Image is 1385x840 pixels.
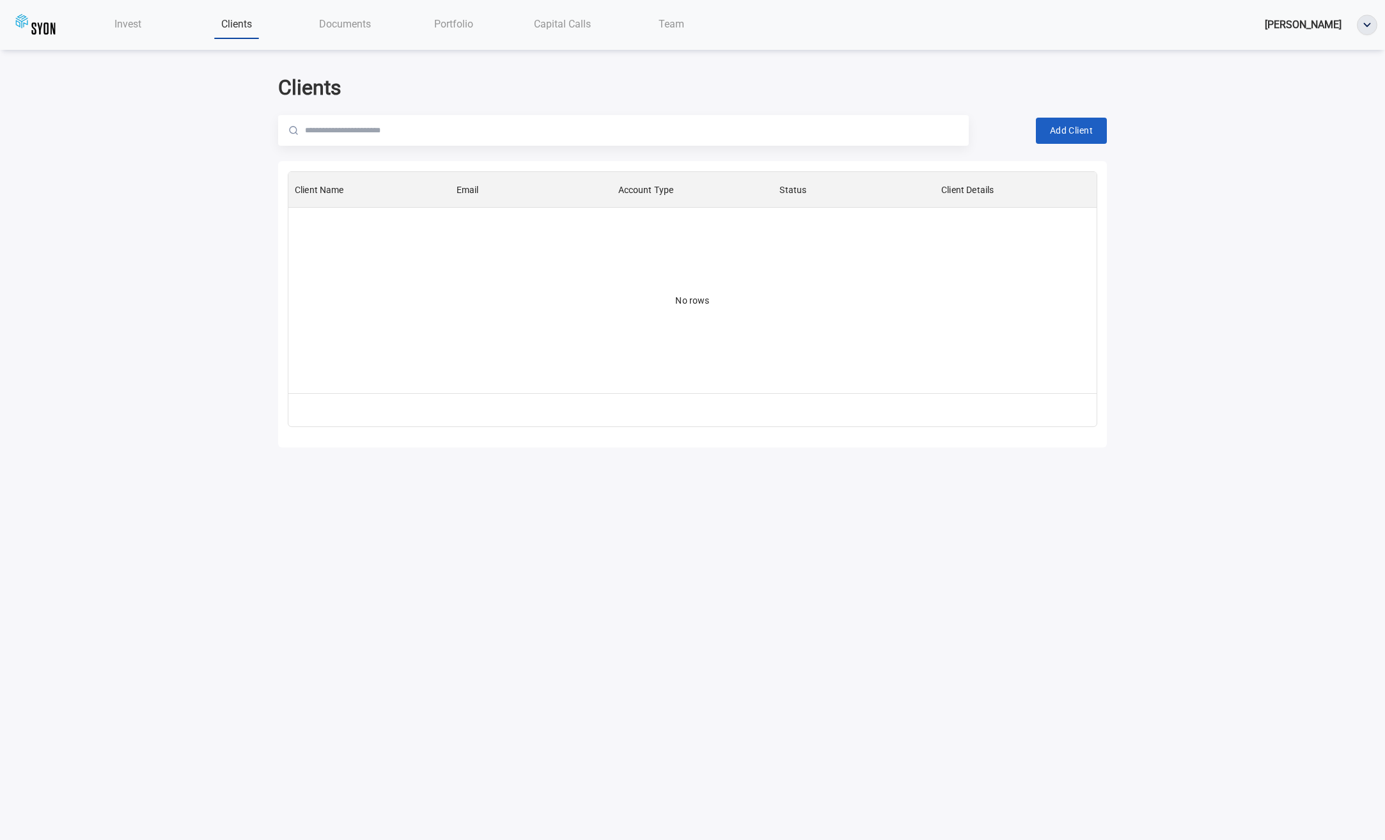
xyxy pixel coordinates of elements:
[400,11,508,37] a: Portfolio
[1358,15,1377,35] img: ellipse
[15,13,56,36] img: syoncap.png
[935,172,1097,208] div: Client Details
[295,172,344,208] div: Client Name
[434,18,473,30] span: Portfolio
[779,172,806,208] div: Status
[534,18,591,30] span: Capital Calls
[617,11,726,37] a: Team
[508,11,617,37] a: Capital Calls
[291,11,400,37] a: Documents
[618,172,674,208] div: Account Type
[773,172,935,208] div: Status
[450,172,612,208] div: Email
[457,172,479,208] div: Email
[319,18,371,30] span: Documents
[288,172,450,208] div: Client Name
[1036,118,1107,144] button: Add Client
[74,11,182,37] a: Invest
[1050,123,1093,139] span: Add Client
[182,11,291,37] a: Clients
[278,75,1107,100] h2: Clients
[659,18,684,30] span: Team
[612,172,774,208] div: Account Type
[221,18,252,30] span: Clients
[1265,19,1342,31] span: [PERSON_NAME]
[114,18,141,30] span: Invest
[289,126,298,135] img: Magnifier
[941,172,994,208] div: Client Details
